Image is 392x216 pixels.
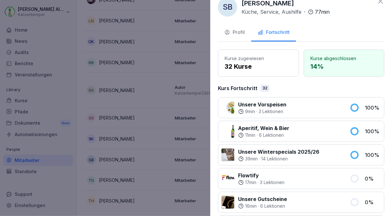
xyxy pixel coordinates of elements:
[224,29,245,36] div: Profil
[238,148,319,156] p: Unsere Winterspecials 2025/26
[365,198,381,206] p: 0 %
[258,29,290,36] div: Fortschritt
[245,108,255,115] p: 9 min
[238,179,284,186] div: ·
[225,55,292,62] p: Kurse zugewiesen
[259,108,283,115] p: 3 Lektionen
[310,55,378,62] p: Kurse abgeschlossen
[245,156,258,162] p: 39 min
[242,8,301,16] p: Küche, Service, Aushilfe
[260,203,285,209] p: 6 Lektionen
[238,195,287,203] p: Unsere Gutscheine
[238,101,286,108] p: Unsere Vorspeisen
[259,132,284,138] p: 6 Lektionen
[238,108,286,115] div: ·
[315,8,330,16] p: 77 min
[261,156,288,162] p: 14 Lektionen
[260,85,269,92] div: 32
[365,127,381,135] p: 100 %
[218,84,257,92] p: Kurs Fortschritt
[225,62,292,71] p: 32 Kurse
[365,175,381,182] p: 0 %
[310,62,378,71] p: 14 %
[238,172,284,179] p: Flowtify
[242,8,330,16] div: ·
[365,104,381,112] p: 100 %
[238,132,289,138] div: ·
[251,24,296,42] button: Fortschritt
[238,156,319,162] div: ·
[238,124,289,132] p: Aperitif, Wein & Bier
[245,179,256,186] p: 17 min
[260,179,284,186] p: 3 Lektionen
[218,24,251,42] button: Profil
[245,132,255,138] p: 11 min
[238,203,287,209] div: ·
[365,151,381,159] p: 100 %
[245,203,257,209] p: 16 min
